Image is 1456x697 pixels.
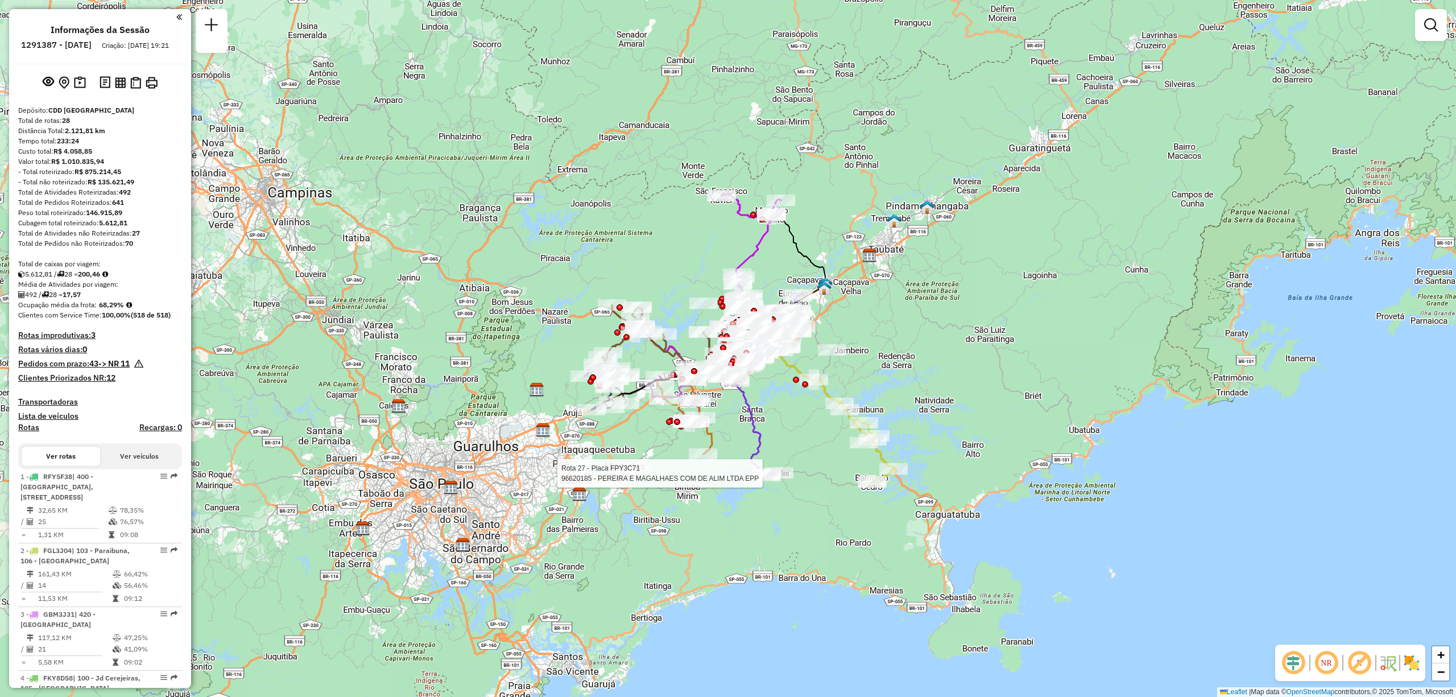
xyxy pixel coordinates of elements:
i: Tempo total em rota [113,659,118,666]
i: Total de Atividades [18,291,25,298]
img: Caçapava [818,277,833,291]
span: RFY5F38 [43,472,72,481]
td: / [20,516,26,527]
i: Cubagem total roteirizado [18,271,25,278]
i: % de utilização da cubagem [109,518,117,525]
strong: 100,00% [102,311,131,319]
td: 09:08 [119,529,177,541]
div: Atividade não roteirizada - BAR DO ANISIO SJCAMP [743,314,772,325]
span: | 103 - Paraibuna, 106 - [GEOGRAPHIC_DATA] [20,546,130,565]
img: CDD Embu [355,521,370,536]
h4: Informações da Sessão [51,24,150,35]
i: Distância Total [27,634,34,641]
i: Total de Atividades [27,518,34,525]
button: Visualizar Romaneio [128,75,143,91]
div: Atividade não roteirizada - Comercial De Produtos Alimenticios Julio [818,344,846,356]
i: Meta Caixas/viagem: 185,20 Diferença: 15,26 [102,271,108,278]
strong: 28 [62,116,70,125]
a: Nova sessão e pesquisa [200,14,223,39]
div: Valor total: [18,156,182,167]
span: − [1437,665,1445,679]
button: Painel de Sugestão [72,74,88,92]
div: Atividade não roteirizada - GIULIA DIANE BUENO MENDES [776,314,805,325]
span: | 420 - [GEOGRAPHIC_DATA] [20,610,96,629]
span: Ocultar NR [1313,649,1340,677]
div: Custo total: [18,146,182,156]
div: Total de Atividades não Roteirizadas: [18,228,182,238]
img: CDD São José dos Campos [721,341,735,356]
span: Clientes com Service Time: [18,311,102,319]
i: Tempo total em rota [109,531,114,538]
strong: 2.121,81 km [65,126,105,135]
em: Opções [160,611,167,617]
strong: CDD [GEOGRAPHIC_DATA] [48,106,134,114]
a: Rotas [18,423,39,432]
span: Ocultar deslocamento [1280,649,1307,677]
a: OpenStreetMap [1287,688,1335,696]
img: CDD Guarulhos [536,423,551,438]
div: Atividade não roteirizada - COMERCIAL DE ALIMENT [681,416,709,427]
div: Atividade não roteirizada - MARCIA BENEDITA BURGARELLI DINIZ [754,325,783,337]
img: CDD Norte [391,399,406,414]
strong: R$ 135.621,49 [88,178,134,186]
button: Visualizar relatório de Roteirização [113,75,128,90]
span: 4 - [20,674,140,692]
span: | 400 - [GEOGRAPHIC_DATA], [STREET_ADDRESS] [20,472,93,501]
div: Atividade não roteirizada - VALDINEI DE JESUS [726,300,755,312]
button: Ver veículos [100,447,179,466]
span: FGL3J04 [43,546,72,555]
span: 3 - [20,610,96,629]
img: Exibir/Ocultar setores [1403,654,1421,672]
div: Atividade não roteirizada - EMERSON GOMES DA COSTA 3748692 [742,314,771,325]
i: % de utilização do peso [113,634,121,641]
em: Opções [160,674,167,681]
a: Zoom in [1432,646,1449,663]
strong: R$ 1.010.835,94 [51,157,104,166]
em: Opções [160,473,167,480]
i: Distância Total [27,507,34,514]
button: Centralizar mapa no depósito ou ponto de apoio [56,74,72,92]
div: Atividade não roteirizada - DANIELE CORREIA DE SOUZA ME [725,303,754,315]
div: Atividade não roteirizada - 54.986.764 RAIMUNDO NONATO COSTA SOUSA [778,305,806,316]
td: 09:12 [123,593,177,604]
td: 66,42% [123,568,177,580]
div: Média de Atividades por viagem: [18,279,182,290]
div: Atividade não roteirizada - MERCADINHO SAO FRANCISCO III LTDA [752,327,780,338]
h4: Clientes Priorizados NR: [18,373,182,383]
div: Total de Pedidos não Roteirizados: [18,238,182,249]
td: 21 [38,644,112,655]
td: 161,43 KM [38,568,112,580]
span: Ocupação média da frota: [18,300,97,309]
em: Há pedidos NR próximo a expirar [134,359,143,373]
strong: (518 de 518) [131,311,171,319]
a: Leaflet [1220,688,1247,696]
i: Tempo total em rota [113,595,118,602]
div: Atividade não roteirizada - TMLS BOTEQUIM LTDA [737,318,765,329]
strong: 5.612,81 [99,218,127,227]
div: Atividade não roteirizada - S O S BREJA BEBIDAS LTDA [758,305,786,316]
span: Exibir rótulo [1346,649,1373,677]
div: Distância Total: [18,126,182,136]
td: 47,25% [123,632,177,644]
td: 14 [38,580,112,591]
span: GBM3J31 [43,610,75,618]
div: Criação: [DATE] 19:21 [97,40,173,51]
img: Pindamonhangaba [920,200,934,215]
div: Atividade não roteirizada - MERCADINHO LUIGI LTD [730,331,759,342]
td: / [20,580,26,591]
i: Total de Atividades [27,646,34,653]
i: Distância Total [27,571,34,578]
img: CDD Mooca (Desativado) [444,480,458,495]
strong: -> NR 11 [98,358,130,369]
img: Tremembe [887,213,901,228]
i: Total de Atividades [27,582,34,589]
strong: 3 [91,330,96,340]
div: Atividade não roteirizada - 46.086.814 MARCIO DOS SANTOS SILVA [735,340,763,352]
div: 492 / 28 = [18,290,182,300]
a: Exibir filtros [1420,14,1442,36]
h4: Pedidos com prazo: [18,359,130,369]
td: 56,46% [123,580,177,591]
td: 09:02 [123,657,177,668]
div: Atividade não roteirizada - ARMAZEM JACAREI COM DE BEBIDAS E CONEXOS [698,365,726,377]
